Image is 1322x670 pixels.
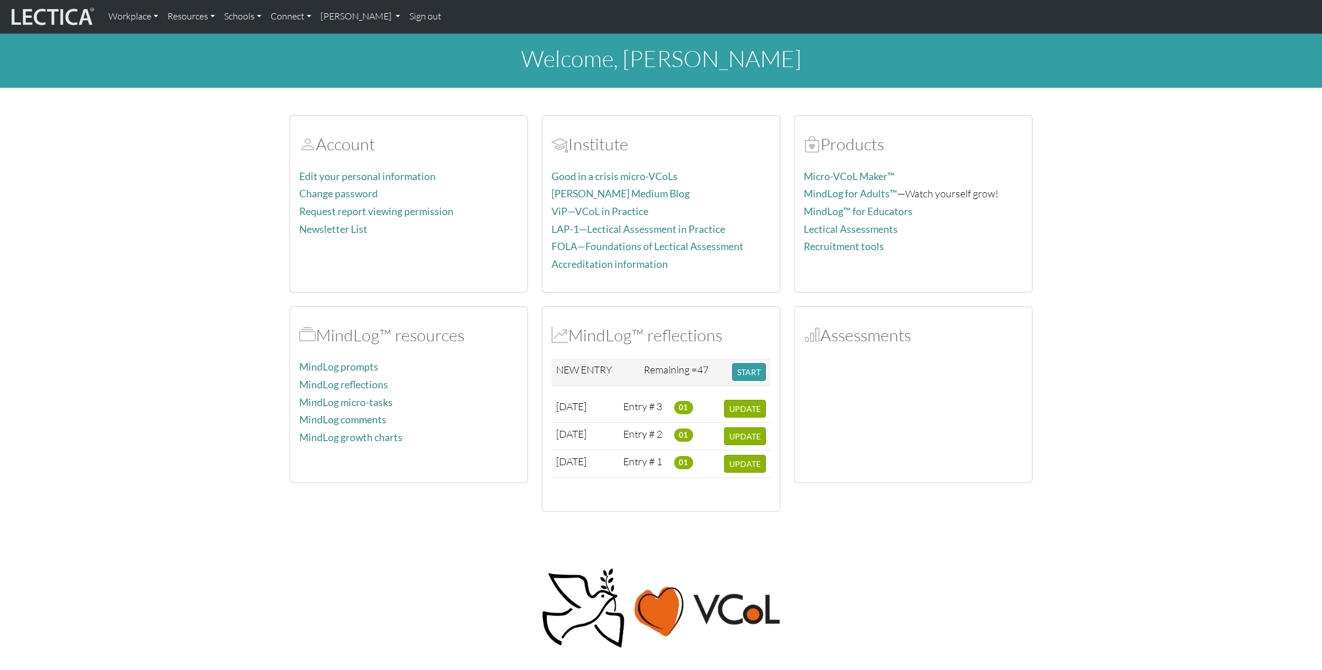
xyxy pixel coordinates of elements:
h2: MindLog™ resources [299,325,518,345]
a: MindLog comments [299,414,386,426]
a: Sign out [405,5,446,29]
h2: Account [299,134,518,154]
p: —Watch yourself grow! [804,185,1023,202]
span: [DATE] [556,455,586,468]
a: Workplace [104,5,163,29]
td: NEW ENTRY [552,359,639,386]
span: [DATE] [556,400,586,412]
h2: Institute [552,134,770,154]
a: Newsletter List [299,223,367,235]
img: Peace, love, VCoL [538,567,784,650]
a: MindLog micro-tasks [299,396,393,408]
button: START [732,363,766,381]
a: Schools [220,5,266,29]
span: UPDATE [729,459,761,469]
span: 01 [674,401,693,414]
td: Entry # 1 [619,450,670,478]
td: Entry # 3 [619,395,670,423]
a: MindLog for Adults™ [804,188,897,200]
span: Assessments [804,325,820,345]
a: MindLog prompts [299,361,378,373]
a: MindLog™ for Educators [804,205,913,217]
a: Good in a crisis micro-VCoLs [552,170,678,182]
a: LAP-1—Lectical Assessment in Practice [552,223,725,235]
td: Entry # 2 [619,423,670,450]
span: Account [299,134,316,154]
button: UPDATE [724,427,766,445]
a: [PERSON_NAME] [316,5,405,29]
span: 01 [674,456,693,469]
a: Change password [299,188,378,200]
span: Products [804,134,820,154]
span: 01 [674,429,693,441]
span: MindLog [552,325,568,345]
a: Connect [266,5,316,29]
a: Request report viewing permission [299,205,453,217]
a: [PERSON_NAME] Medium Blog [552,188,690,200]
button: UPDATE [724,400,766,418]
span: [DATE] [556,427,586,440]
a: Accreditation information [552,258,668,270]
span: MindLog™ resources [299,325,316,345]
h2: Assessments [804,325,1023,345]
a: FOLA—Foundations of Lectical Assessment [552,240,744,252]
span: UPDATE [729,404,761,414]
a: MindLog reflections [299,379,388,391]
span: UPDATE [729,431,761,441]
button: UPDATE [724,455,766,473]
td: Remaining = [639,359,728,386]
a: Micro-VCoL Maker™ [804,170,895,182]
span: Account [552,134,568,154]
a: Resources [163,5,220,29]
a: Edit your personal information [299,170,436,182]
a: Recruitment tools [804,240,884,252]
span: 47 [697,363,709,376]
h2: Products [804,134,1023,154]
h2: MindLog™ reflections [552,325,770,345]
a: ViP—VCoL in Practice [552,205,648,217]
a: Lectical Assessments [804,223,898,235]
a: MindLog growth charts [299,431,402,443]
img: lecticalive [9,6,95,28]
